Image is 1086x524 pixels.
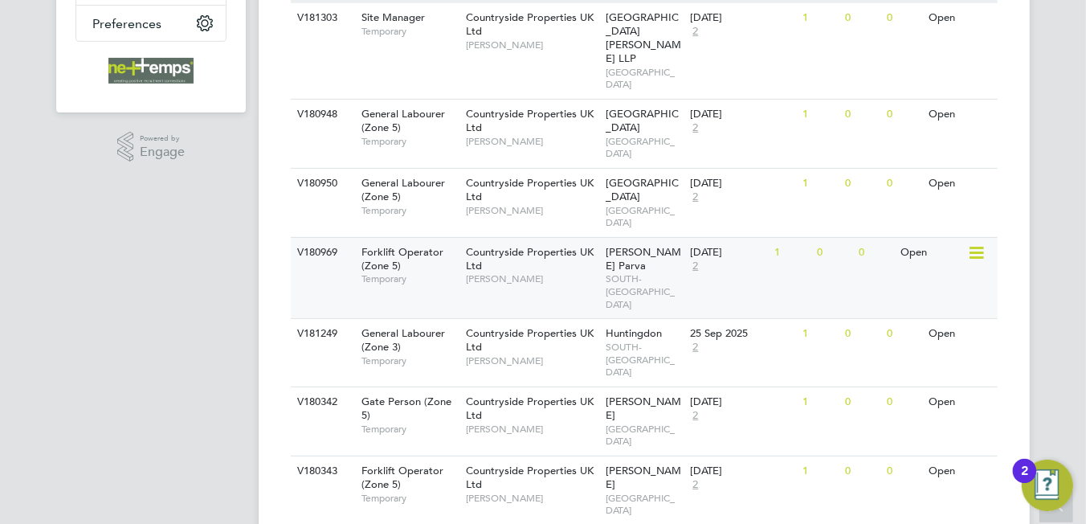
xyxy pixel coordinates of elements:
div: 1 [770,238,812,268]
div: 0 [841,169,883,199]
span: Countryside Properties UK Ltd [466,107,594,134]
div: 0 [883,387,925,417]
div: Open [925,100,995,129]
div: Open [925,3,995,33]
a: Powered byEngage [117,132,186,162]
button: Open Resource Center, 2 new notifications [1022,460,1073,511]
span: Countryside Properties UK Ltd [466,245,594,272]
span: [PERSON_NAME] [606,395,682,422]
div: 1 [798,3,840,33]
button: Preferences [76,6,226,41]
span: [PERSON_NAME] [466,272,598,285]
div: [DATE] [690,465,794,478]
span: Countryside Properties UK Ltd [466,10,594,38]
span: [PERSON_NAME] [466,204,598,217]
div: 0 [841,387,883,417]
span: Forklift Operator (Zone 5) [361,245,443,272]
div: 1 [798,387,840,417]
span: SOUTH-[GEOGRAPHIC_DATA] [606,272,683,310]
span: [PERSON_NAME] [606,464,682,491]
span: 2 [690,190,700,204]
div: [DATE] [690,108,794,121]
div: 2 [1021,471,1028,492]
div: 1 [798,169,840,199]
a: Go to home page [76,58,227,84]
div: V181303 [293,3,349,33]
div: V180343 [293,456,349,486]
div: 0 [841,456,883,486]
span: [PERSON_NAME] [466,492,598,505]
div: 0 [883,319,925,349]
span: [GEOGRAPHIC_DATA] [606,423,683,448]
span: General Labourer (Zone 5) [361,176,445,203]
span: 2 [690,25,700,39]
span: Preferences [92,16,161,31]
div: [DATE] [690,177,794,190]
span: 2 [690,121,700,135]
span: Countryside Properties UK Ltd [466,176,594,203]
div: 0 [841,319,883,349]
div: 0 [883,456,925,486]
div: V181249 [293,319,349,349]
span: Countryside Properties UK Ltd [466,395,594,422]
span: [GEOGRAPHIC_DATA] [606,176,680,203]
div: 0 [841,3,883,33]
div: 0 [813,238,855,268]
div: V180950 [293,169,349,199]
span: 2 [690,341,700,354]
span: [GEOGRAPHIC_DATA] [606,492,683,517]
span: Temporary [361,135,458,148]
span: [GEOGRAPHIC_DATA] [606,107,680,134]
div: [DATE] [690,246,766,260]
span: Countryside Properties UK Ltd [466,464,594,491]
span: [GEOGRAPHIC_DATA] [606,204,683,229]
span: Huntingdon [606,326,663,340]
span: 2 [690,260,700,273]
div: V180948 [293,100,349,129]
span: Temporary [361,492,458,505]
span: Countryside Properties UK Ltd [466,326,594,354]
div: V180969 [293,238,349,268]
img: net-temps-logo-retina.png [108,58,194,84]
span: SOUTH-[GEOGRAPHIC_DATA] [606,341,683,379]
div: Open [925,319,995,349]
div: 1 [798,100,840,129]
span: Temporary [361,272,458,285]
span: [GEOGRAPHIC_DATA][PERSON_NAME] LLP [606,10,682,65]
div: 0 [883,100,925,129]
div: Open [925,387,995,417]
div: Open [897,238,967,268]
span: [PERSON_NAME] [466,135,598,148]
span: General Labourer (Zone 5) [361,107,445,134]
span: [PERSON_NAME] Parva [606,245,682,272]
div: 0 [883,169,925,199]
span: [PERSON_NAME] [466,423,598,436]
span: Engage [140,145,185,159]
div: 0 [883,3,925,33]
span: 2 [690,478,700,492]
span: Temporary [361,423,458,436]
span: Gate Person (Zone 5) [361,395,451,422]
span: Forklift Operator (Zone 5) [361,464,443,491]
span: Temporary [361,25,458,38]
span: Site Manager [361,10,425,24]
div: [DATE] [690,395,794,409]
div: Open [925,169,995,199]
span: [PERSON_NAME] [466,39,598,51]
div: V180342 [293,387,349,417]
span: Temporary [361,204,458,217]
span: Temporary [361,354,458,367]
div: [DATE] [690,11,794,25]
span: [GEOGRAPHIC_DATA] [606,66,683,91]
span: [GEOGRAPHIC_DATA] [606,135,683,160]
span: Powered by [140,132,185,145]
div: Open [925,456,995,486]
span: General Labourer (Zone 3) [361,326,445,354]
span: [PERSON_NAME] [466,354,598,367]
div: 25 Sep 2025 [690,327,794,341]
div: 1 [798,456,840,486]
span: 2 [690,409,700,423]
div: 0 [841,100,883,129]
div: 0 [855,238,896,268]
div: 1 [798,319,840,349]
